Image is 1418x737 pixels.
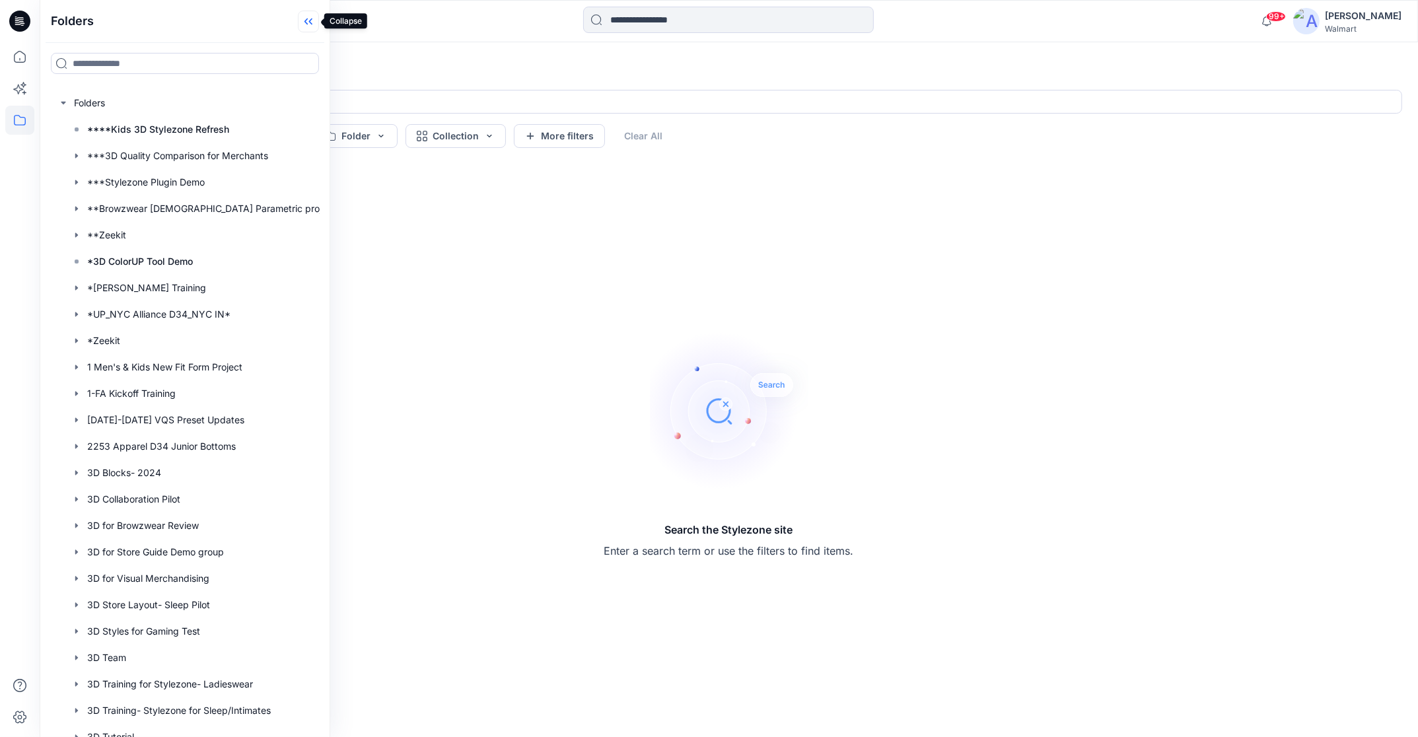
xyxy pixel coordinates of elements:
span: 99+ [1266,11,1286,22]
div: Walmart [1325,24,1401,34]
img: avatar [1293,8,1320,34]
p: *3D ColorUP Tool Demo [87,254,193,269]
p: ****Kids 3D Stylezone Refresh [87,122,229,137]
button: More filters [514,124,605,148]
h4: Search [45,53,1413,90]
div: [PERSON_NAME] [1325,8,1401,24]
img: Search the Stylezone site [650,332,808,490]
h5: Search the Stylezone site [604,522,854,538]
p: Enter a search term or use the filters to find items. [604,543,854,559]
button: Collection [406,124,506,148]
button: Folder [314,124,398,148]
